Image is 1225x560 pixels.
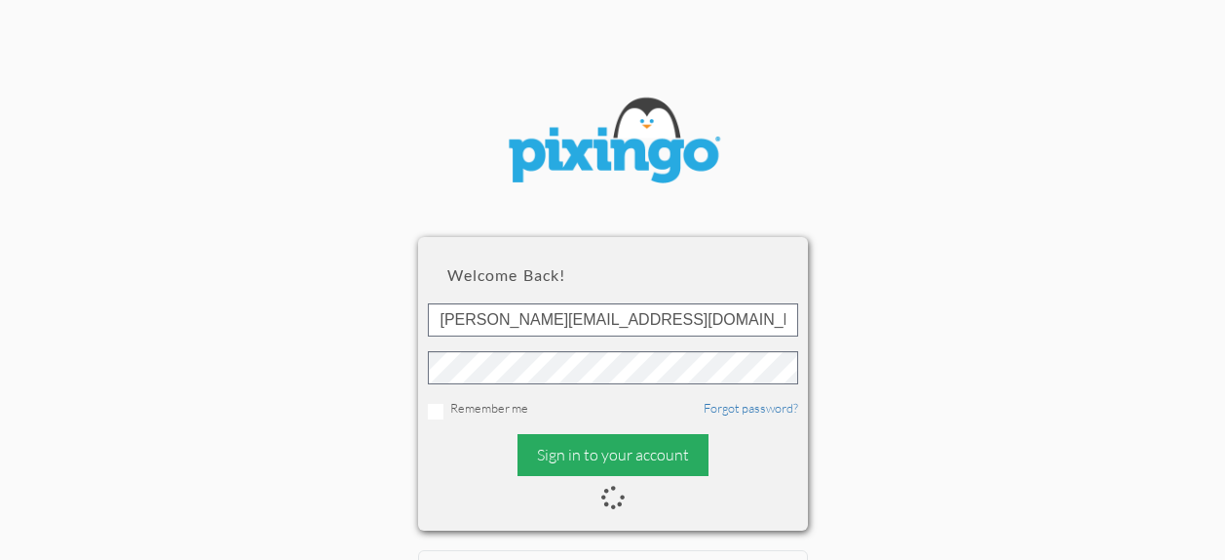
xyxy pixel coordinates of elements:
div: Sign in to your account [517,434,708,476]
img: pixingo logo [496,88,730,198]
h2: Welcome back! [447,266,779,284]
input: ID or Email [428,303,798,337]
a: Forgot password? [704,400,798,416]
div: Remember me [428,399,798,420]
